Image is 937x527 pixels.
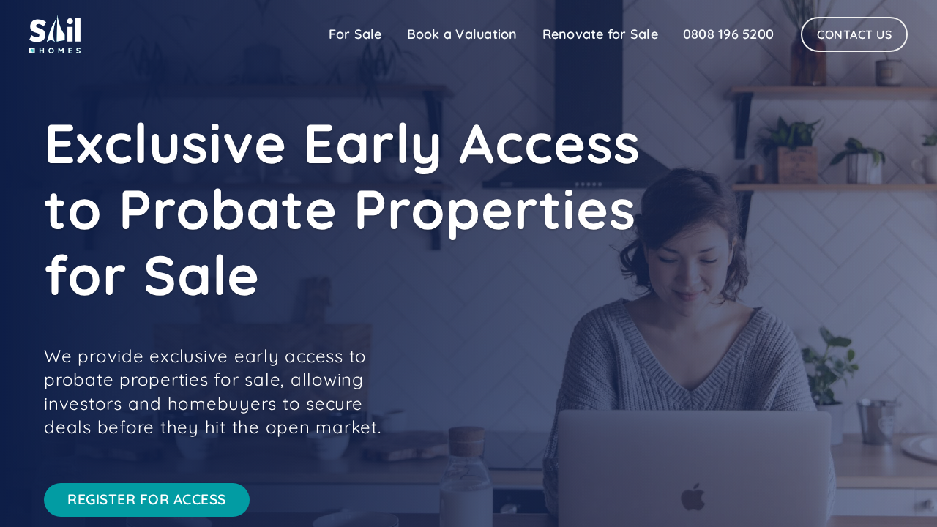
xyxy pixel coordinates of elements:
a: For Sale [316,20,395,49]
a: Book a Valuation [395,20,530,49]
a: Renovate for Sale [530,20,671,49]
img: sail home logo [29,15,81,53]
a: 0808 196 5200 [671,20,786,49]
p: We provide exclusive early access to probate properties for sale, allowing investors and homebuye... [44,344,410,439]
a: Contact Us [801,17,908,52]
a: REGISTER FOR ACCESS [44,483,250,517]
strong: Exclusive Early Access to Probate Properties for Sale [44,108,641,309]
